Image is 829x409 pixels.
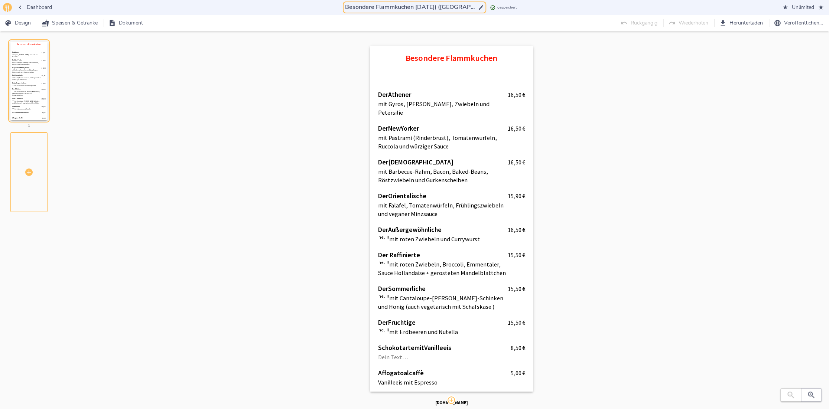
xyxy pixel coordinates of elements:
span: € [522,192,525,200]
svg: Seite hinzufügen [25,168,33,177]
button: Unlimited [780,1,826,14]
p: mit Barbecue-Rahm, Bacon, Baked-Beans, Röstzwiebeln und Gurkenscheiben [378,167,508,184]
sup: neu!!! [378,235,389,240]
span: € [522,369,525,377]
span: Vanilleeis [424,344,451,351]
span: 5,00 [510,369,521,377]
span: 8,50 [510,344,521,351]
span: 15,90 [507,192,521,200]
span: 15,50 [507,319,521,326]
span: 15,50 [507,285,521,292]
span: al [404,369,409,377]
span: Yorker [401,124,419,132]
h3: Besondere Flammkuchen [378,53,525,63]
button: Modul hinzufügen [447,396,456,405]
span: Sommerliche [388,285,426,292]
span: Raffinierte [390,251,420,259]
span: Speisen & Getränke [43,19,98,28]
span: Der [378,158,388,166]
span: Schokotarte [378,344,414,351]
div: Besondere FlammkuchenDerAthener16,50€mit Gyros, [PERSON_NAME], Zwiebeln und PetersilieDerNewYorke... [10,36,74,126]
span: Unlimited [783,3,823,12]
svg: Zuletzt gespeichert: 03.09.2025 14:43 Uhr [490,5,495,10]
button: Modul hinzufügen [447,395,456,404]
p: Vanilleeis mit Espresso [378,378,511,387]
button: Speisen & Getränke [40,16,101,30]
span: Der [378,285,388,292]
p: mit roten Zwiebeln, Broccoli, Emmentaler, Sauce Hollandaise + gerösteten Mandelblättchen [378,260,508,277]
button: Dashboard [15,1,55,14]
span: € [522,285,525,292]
span: 16,50 [507,125,521,132]
div: Besondere Flammkuchen [378,40,525,77]
span: Der [378,192,388,200]
p: mit Cantaloupe-[PERSON_NAME]-Schinken und Honig (auch vegetarisch mit Schafskäse ) [378,294,508,311]
span: Veröffentlichen… [775,19,823,28]
sup: neu!!! [378,260,389,265]
span: € [522,226,525,233]
span: € [522,158,525,166]
span: Der [378,251,388,259]
span: New [388,124,401,132]
span: Athener [388,91,411,98]
span: Dashboard [18,3,52,12]
span: € [522,251,525,259]
span: Dein Text… [378,353,408,361]
button: Veröffentlichen… [772,16,826,30]
span: Orientalische [388,192,426,200]
input: … [344,2,477,12]
span: gespeichert [497,4,517,11]
span: caffè [409,369,424,377]
span: Außergewöhnliche [388,226,442,233]
span: 16,50 [507,226,521,233]
span: Affogato [378,369,404,377]
sup: neu!!! [378,327,389,333]
span: € [522,319,525,326]
span: [DEMOGRAPHIC_DATA] [388,158,453,166]
button: Dokument [107,16,146,30]
span: € [522,125,525,132]
span: Fruchtige [388,318,416,326]
sup: neu!!! [378,294,389,299]
button: Design [3,16,34,30]
p: mit Pastrami (Rinderbrust), Tomatenwürfeln, Ruccola und würziger Sauce [378,134,508,151]
span: Der [378,318,388,326]
button: Herunterladen [718,16,766,30]
span: € [522,91,525,98]
span: Herunterladen [721,19,763,28]
div: DerAthener16,50€mit Gyros, [PERSON_NAME], Zwiebeln und PetersilieDerNewYorker16,50€mit Pastrami (... [378,77,525,400]
p: mit Erdbeeren und Nutella [378,328,508,336]
p: mit roten Zwiebeln und Currywurst [378,235,508,243]
span: € [522,344,525,351]
span: Der [378,91,388,98]
span: mit [414,344,424,351]
p: mit Gyros, [PERSON_NAME], Zwiebeln und Petersilie [378,100,508,117]
span: 16,50 [507,91,521,98]
p: mit Falafel, Tomatenwürfeln, Frühlingszwiebeln und veganer Minzsauce [378,201,508,218]
span: Der [378,124,388,132]
span: Der [378,226,388,233]
span: Design [6,19,31,28]
span: 16,50 [507,158,521,166]
span: 15,50 [507,251,521,259]
span: Dokument [110,19,143,28]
